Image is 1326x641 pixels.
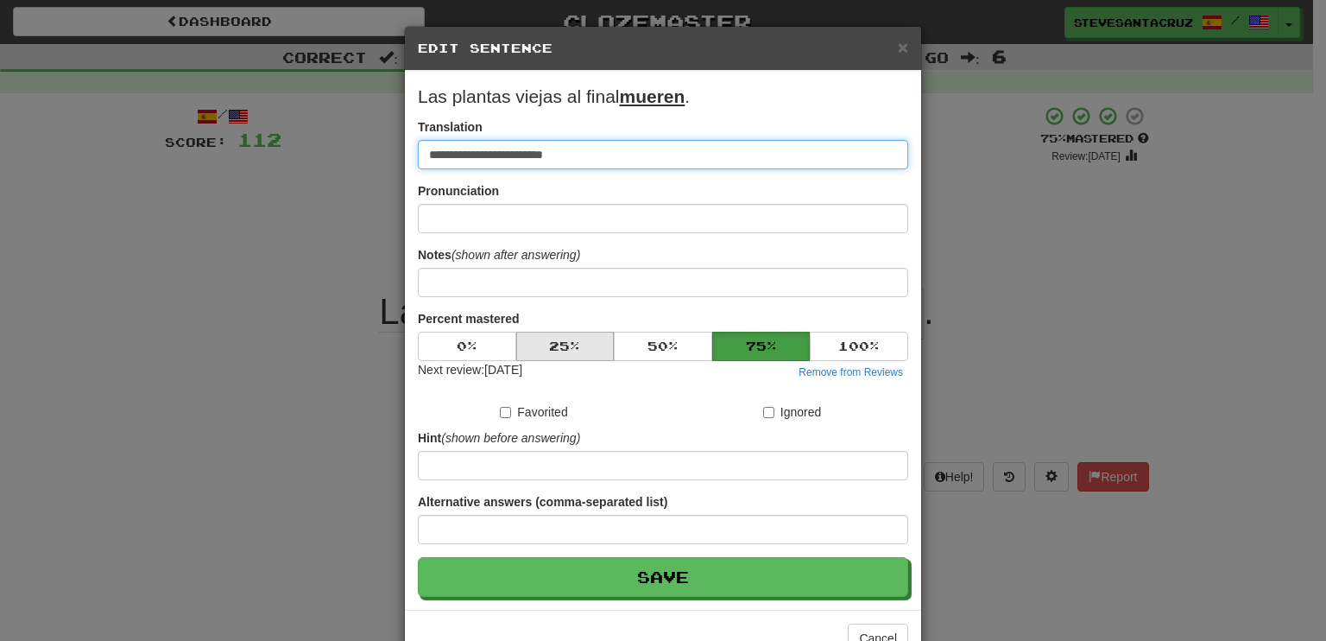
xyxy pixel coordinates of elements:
label: Ignored [763,403,821,421]
input: Ignored [763,407,774,418]
div: Next review: [DATE] [418,361,522,382]
p: Las plantas viejas al final . [418,84,908,110]
h5: Edit Sentence [418,40,908,57]
button: 75% [712,332,811,361]
u: mueren [619,86,685,106]
label: Alternative answers (comma-separated list) [418,493,667,511]
label: Pronunciation [418,182,499,200]
button: 25% [516,332,615,361]
button: Close [898,38,908,56]
label: Notes [418,246,580,263]
button: Save [418,557,908,597]
button: 100% [810,332,908,361]
label: Translation [418,118,483,136]
label: Percent mastered [418,310,520,327]
em: (shown before answering) [441,431,580,445]
em: (shown after answering) [451,248,580,262]
span: × [898,37,908,57]
input: Favorited [500,407,511,418]
button: 50% [614,332,712,361]
label: Hint [418,429,580,447]
div: Percent mastered [418,332,908,361]
button: 0% [418,332,516,361]
label: Favorited [500,403,567,421]
button: Remove from Reviews [793,363,908,382]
